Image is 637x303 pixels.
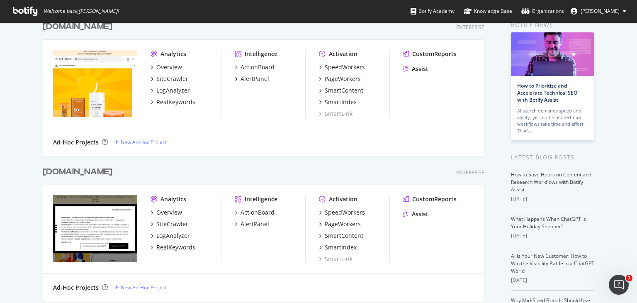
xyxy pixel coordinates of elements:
div: AlertPanel [241,220,269,228]
div: Organizations [521,7,564,15]
div: Botify Academy [411,7,455,15]
div: AI search demands speed and agility, yet multi-step technical workflows take time and effort. Tha... [517,108,588,134]
div: PageWorkers [325,75,361,83]
a: RealKeywords [151,98,195,106]
div: Intelligence [245,195,277,203]
a: SmartLink [319,255,353,263]
img: www.sephora.com.tr [53,50,137,117]
div: SpeedWorkers [325,63,365,71]
div: Assist [412,210,428,218]
div: PageWorkers [325,220,361,228]
div: [DATE] [511,195,594,203]
div: [DATE] [511,232,594,239]
div: Knowledge Base [464,7,512,15]
iframe: Intercom live chat [609,275,629,295]
a: How to Save Hours on Content and Research Workflows with Botify Assist [511,171,591,193]
div: Botify news [511,20,594,29]
div: [DATE] [511,276,594,284]
div: SmartIndex [325,243,357,252]
a: How to Prioritize and Accelerate Technical SEO with Botify Assist [517,82,577,103]
div: [DOMAIN_NAME] [43,21,112,33]
a: SmartContent [319,232,363,240]
a: SmartIndex [319,98,357,106]
div: Ad-Hoc Projects [53,138,99,147]
div: CustomReports [412,50,457,58]
a: [DOMAIN_NAME] [43,166,116,178]
div: ActionBoard [241,208,275,217]
img: How to Prioritize and Accelerate Technical SEO with Botify Assist [511,32,594,76]
div: LogAnalyzer [156,232,190,240]
a: SpeedWorkers [319,63,365,71]
a: SmartIndex [319,243,357,252]
a: RealKeywords [151,243,195,252]
div: SpeedWorkers [325,208,365,217]
div: Enterprise [456,24,484,31]
a: AI Is Your New Customer: How to Win the Visibility Battle in a ChatGPT World [511,252,594,274]
div: Enterprise [456,169,484,176]
div: SiteCrawler [156,220,188,228]
a: SpeedWorkers [319,208,365,217]
div: Assist [412,65,428,73]
div: SmartIndex [325,98,357,106]
a: ActionBoard [235,63,275,71]
a: Assist [403,210,428,218]
a: CustomReports [403,195,457,203]
span: 1 [626,275,632,281]
a: Assist [403,65,428,73]
div: New Ad-Hoc Project [121,139,167,146]
div: Analytics [160,195,186,203]
a: AlertPanel [235,220,269,228]
div: Overview [156,63,182,71]
a: New Ad-Hoc Project [114,284,167,291]
a: SiteCrawler [151,220,188,228]
a: LogAnalyzer [151,86,190,95]
div: SmartContent [325,86,363,95]
span: Welcome back, [PERSON_NAME] ! [44,8,119,15]
a: SiteCrawler [151,75,188,83]
div: Analytics [160,50,186,58]
a: SmartLink [319,110,353,118]
a: LogAnalyzer [151,232,190,240]
div: Activation [329,195,357,203]
img: www.sephora.it [53,195,137,262]
div: [DOMAIN_NAME] [43,166,112,178]
a: ActionBoard [235,208,275,217]
div: New Ad-Hoc Project [121,284,167,291]
div: Activation [329,50,357,58]
a: Overview [151,208,182,217]
a: Overview [151,63,182,71]
a: PageWorkers [319,75,361,83]
div: RealKeywords [156,243,195,252]
a: What Happens When ChatGPT Is Your Holiday Shopper? [511,215,586,230]
a: PageWorkers [319,220,361,228]
a: CustomReports [403,50,457,58]
div: SmartContent [325,232,363,240]
div: RealKeywords [156,98,195,106]
div: SiteCrawler [156,75,188,83]
a: SmartContent [319,86,363,95]
span: emmanuel benmussa [581,7,620,15]
a: [DOMAIN_NAME] [43,21,116,33]
div: AlertPanel [241,75,269,83]
div: Overview [156,208,182,217]
div: Intelligence [245,50,277,58]
div: Latest Blog Posts [511,153,594,162]
div: CustomReports [412,195,457,203]
a: New Ad-Hoc Project [114,139,167,146]
div: ActionBoard [241,63,275,71]
button: [PERSON_NAME] [564,5,633,18]
a: AlertPanel [235,75,269,83]
div: Ad-Hoc Projects [53,283,99,292]
div: LogAnalyzer [156,86,190,95]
